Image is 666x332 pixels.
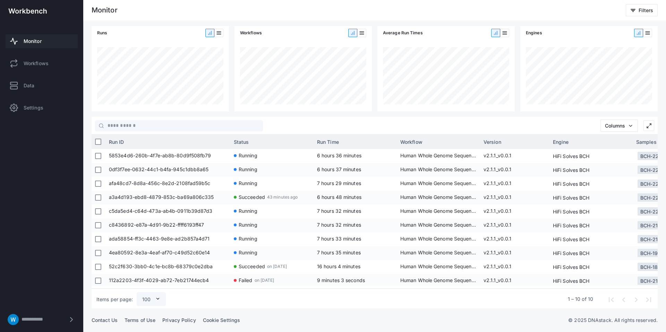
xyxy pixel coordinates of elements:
[553,139,569,145] span: Engine
[24,82,34,89] span: Data
[6,79,78,93] a: Data
[383,29,423,36] span: Average Run Times
[484,232,546,246] span: v2.1.1_v0.0.1
[255,274,274,287] span: on [DATE]
[484,149,546,163] span: v2.1.1_v0.0.1
[617,293,629,305] button: Previous page
[92,317,118,323] a: Contact Us
[484,204,546,218] span: v2.1.1_v0.0.1
[639,7,653,13] span: Filters
[568,317,658,324] p: © 2025 DNAstack. All rights reserved.
[8,8,47,14] img: workbench-logo-white.svg
[109,139,124,145] span: Run ID
[400,149,477,163] span: Human Whole Genome Sequencing (HiFi Solves)
[267,260,287,273] span: on [DATE]
[317,139,339,145] span: Run Time
[6,56,78,70] a: Workflows
[109,177,227,191] span: afa48cd7-8d8a-456c-8e2d-2108fad59b5c
[553,274,590,287] span: HiFi Solves BCH
[239,177,257,190] span: Running
[400,139,422,145] span: Workflow
[239,232,257,245] span: Running
[553,261,590,273] span: HiFi Solves BCH
[239,191,265,203] span: Succeeded
[109,149,227,163] span: 5853e4d6-260b-4f7e-ab8b-80d9f508fb79
[162,317,196,323] a: Privacy Policy
[400,218,477,232] span: Human Whole Genome Sequencing (HiFi Solves)
[626,4,658,16] button: Filters
[317,250,361,255] span: 7 hours 35 minutes
[109,260,227,274] span: 52c2f630-3bb0-4c1e-bc8b-68379c0e2dba
[239,246,257,259] span: Running
[526,29,542,36] span: Engines
[203,317,240,323] a: Cookie Settings
[239,218,257,231] span: Running
[92,7,118,14] div: Monitor
[109,163,227,177] span: 0df3f7ee-0632-44c1-b4fa-945c1dbb8a65
[484,274,546,288] span: v2.1.1_v0.0.1
[484,191,546,204] span: v2.1.1_v0.0.1
[109,218,227,232] span: c8436892-e87a-4d91-9b22-ffff6193ff47
[234,139,249,145] span: Status
[109,232,227,246] span: ada58854-ff3c-4463-9e8e-ad2b857a4d71
[400,246,477,260] span: Human Whole Genome Sequencing (HiFi Solves)
[400,191,477,204] span: Human Whole Genome Sequencing (HiFi Solves)
[317,236,361,242] span: 7 hours 33 minutes
[317,180,361,186] span: 7 hours 29 minutes
[240,29,262,36] span: Workflows
[239,260,265,273] span: Succeeded
[400,260,477,274] span: Human Whole Genome Sequencing (HiFi Solves)
[642,293,654,305] button: Last page
[484,163,546,177] span: v2.1.1_v0.0.1
[553,219,590,232] span: HiFi Solves BCH
[484,260,546,274] span: v2.1.1_v0.0.1
[317,263,360,269] span: 16 hours 4 minutes
[484,139,501,145] span: Version
[6,34,78,48] a: Monitor
[6,101,78,115] a: Settings
[109,204,227,218] span: c5da5ed4-c64d-473a-ab4b-0911b39d87d3
[553,164,590,176] span: HiFi Solves BCH
[484,177,546,191] span: v2.1.1_v0.0.1
[239,204,257,217] span: Running
[24,60,49,67] span: Workflows
[636,139,657,145] span: Samples
[553,150,590,163] span: HiFi Solves BCH
[400,177,477,191] span: Human Whole Genome Sequencing (HiFi Solves)
[109,246,227,260] span: 4ea80592-8e3a-4eaf-af70-c49d52c60e14
[600,120,638,132] button: Columns
[109,274,227,288] span: 112a2203-4f3f-4029-ab72-7eb21744ecb4
[96,296,133,303] div: Items per page:
[400,232,477,246] span: Human Whole Genome Sequencing (HiFi Solves)
[239,149,257,162] span: Running
[553,205,590,218] span: HiFi Solves BCH
[239,274,253,287] span: Failed
[24,104,43,111] span: Settings
[24,38,42,45] span: Monitor
[484,246,546,260] span: v2.1.1_v0.0.1
[317,208,361,214] span: 7 hours 32 minutes
[553,177,590,190] span: HiFi Solves BCH
[317,194,361,200] span: 6 hours 48 minutes
[568,296,593,303] div: 1 – 10 of 10
[605,123,625,129] span: Columns
[604,293,617,305] button: First page
[400,204,477,218] span: Human Whole Genome Sequencing (HiFi Solves)
[109,191,227,204] span: a3a4d193-ebd8-4879-853c-ba69a806c335
[317,166,361,172] span: 6 hours 37 minutes
[239,163,257,176] span: Running
[317,222,361,228] span: 7 hours 32 minutes
[267,191,298,203] span: 43 minutes ago
[317,152,361,158] span: 6 hours 36 minutes
[400,274,477,288] span: Human Whole Genome Sequencing (HiFi Solves)
[97,29,107,36] span: Runs
[317,277,365,283] span: 9 minutes 3 seconds
[400,163,477,177] span: Human Whole Genome Sequencing (HiFi Solves)
[553,233,590,246] span: HiFi Solves BCH
[553,191,590,204] span: HiFi Solves BCH
[125,317,155,323] a: Terms of Use
[629,293,642,305] button: Next page
[553,247,590,260] span: HiFi Solves BCH
[484,218,546,232] span: v2.1.1_v0.0.1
